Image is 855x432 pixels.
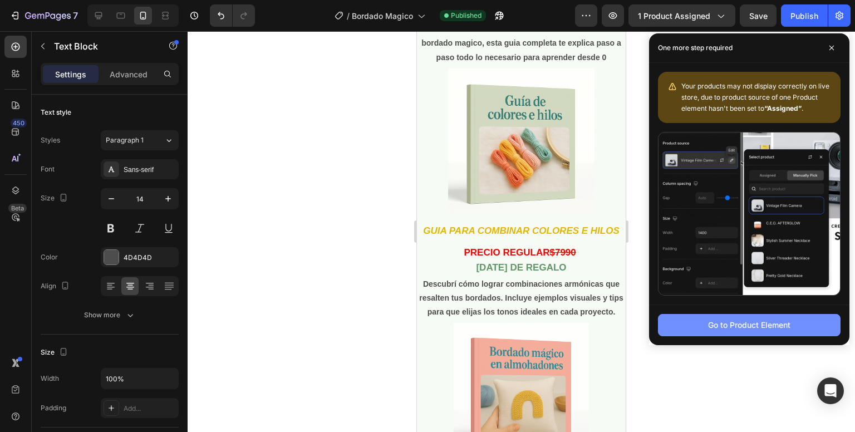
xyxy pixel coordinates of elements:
span: Your products may not display correctly on live store, due to product source of one Product eleme... [681,82,829,112]
button: Publish [781,4,828,27]
span: 1 product assigned [638,10,710,22]
strong: Descubrí cómo lograr combinaciones armónicas que resalten tus bordados. Incluye ejemplos visuales... [2,248,206,285]
div: Align [41,279,72,294]
iframe: Design area [417,31,626,432]
div: Add... [124,404,176,414]
div: Font [41,164,55,174]
p: Text Block [54,40,149,53]
strong: PRECIO REGULAR [47,216,133,227]
button: Show more [41,305,179,325]
input: Auto [101,369,178,389]
div: Color [41,252,58,262]
div: 4D4D4D [124,253,176,263]
p: One more step required [658,42,733,53]
span: Published [451,11,481,21]
strong: [DATE] DE REGALO [59,231,149,242]
div: Width [41,374,59,384]
button: Paragraph 1 [101,130,179,150]
button: Go to Product Element [658,314,841,336]
div: Show more [84,310,136,321]
strong: GUIA PARA COMBINAR COLORES E HILOS [6,194,203,205]
button: Save [740,4,777,27]
div: Styles [41,135,60,145]
div: Size [41,191,70,206]
span: Paragraph 1 [106,135,144,145]
span: Bordado Magico [352,10,413,22]
div: Sans-serif [124,165,176,175]
div: 450 [11,119,27,127]
p: 7 [73,9,78,22]
div: Text style [41,107,71,117]
div: Go to Product Element [708,319,790,331]
button: 7 [4,4,83,27]
p: Settings [55,68,86,80]
div: Undo/Redo [210,4,255,27]
p: Advanced [110,68,148,80]
div: Open Intercom Messenger [817,377,844,404]
b: “Assigned” [764,104,802,112]
div: Size [41,345,70,360]
strong: $7990 [132,216,159,227]
div: Publish [790,10,818,22]
div: Beta [8,204,27,213]
span: / [347,10,350,22]
div: Padding [41,403,66,413]
button: 1 product assigned [628,4,735,27]
span: Save [749,11,768,21]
